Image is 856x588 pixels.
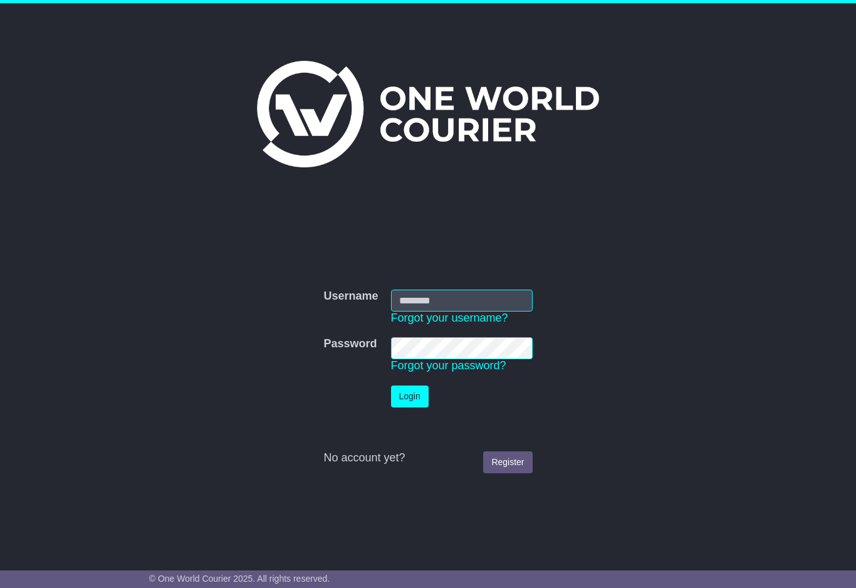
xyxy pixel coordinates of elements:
[391,359,506,372] a: Forgot your password?
[391,386,429,407] button: Login
[257,61,599,167] img: One World
[483,451,532,473] a: Register
[391,312,508,324] a: Forgot your username?
[323,290,378,303] label: Username
[323,451,532,465] div: No account yet?
[323,337,377,351] label: Password
[149,574,330,584] span: © One World Courier 2025. All rights reserved.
